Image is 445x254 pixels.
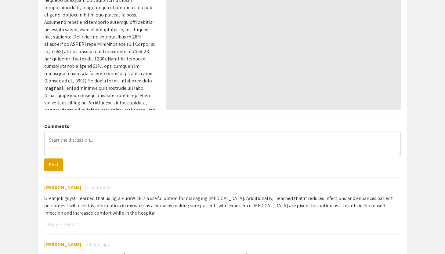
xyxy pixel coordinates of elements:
div: Great job guys! I learned that using a PureWick is a useful option for managing [MEDICAL_DATA]. A... [44,195,401,217]
span: [PERSON_NAME] [44,184,81,191]
iframe: Chat [5,227,26,249]
button: Post [44,158,63,171]
span: [PERSON_NAME] [44,241,81,248]
span: 14 hours ago [84,241,110,248]
span: 21 hours ago [84,184,111,191]
button: Report [62,220,80,228]
h2: Comments [44,123,401,129]
div: • [44,220,401,228]
button: Reply [44,220,60,228]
